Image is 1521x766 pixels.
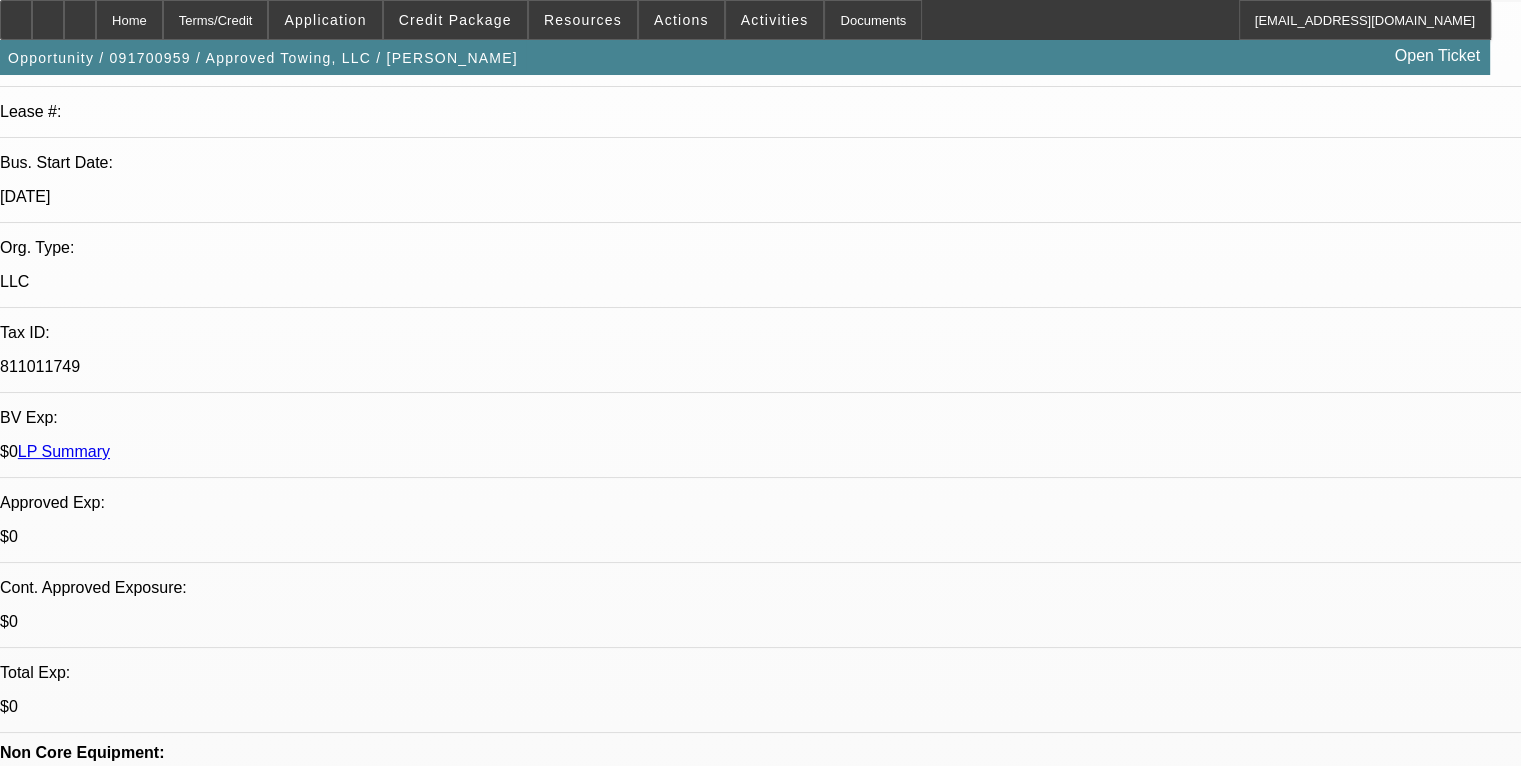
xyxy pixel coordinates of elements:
[269,1,381,39] button: Application
[654,12,709,28] span: Actions
[639,1,724,39] button: Actions
[529,1,637,39] button: Resources
[544,12,622,28] span: Resources
[1387,39,1488,73] a: Open Ticket
[18,443,110,460] a: LP Summary
[8,50,518,66] span: Opportunity / 091700959 / Approved Towing, LLC / [PERSON_NAME]
[399,12,512,28] span: Credit Package
[284,12,366,28] span: Application
[741,12,809,28] span: Activities
[384,1,527,39] button: Credit Package
[726,1,824,39] button: Activities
